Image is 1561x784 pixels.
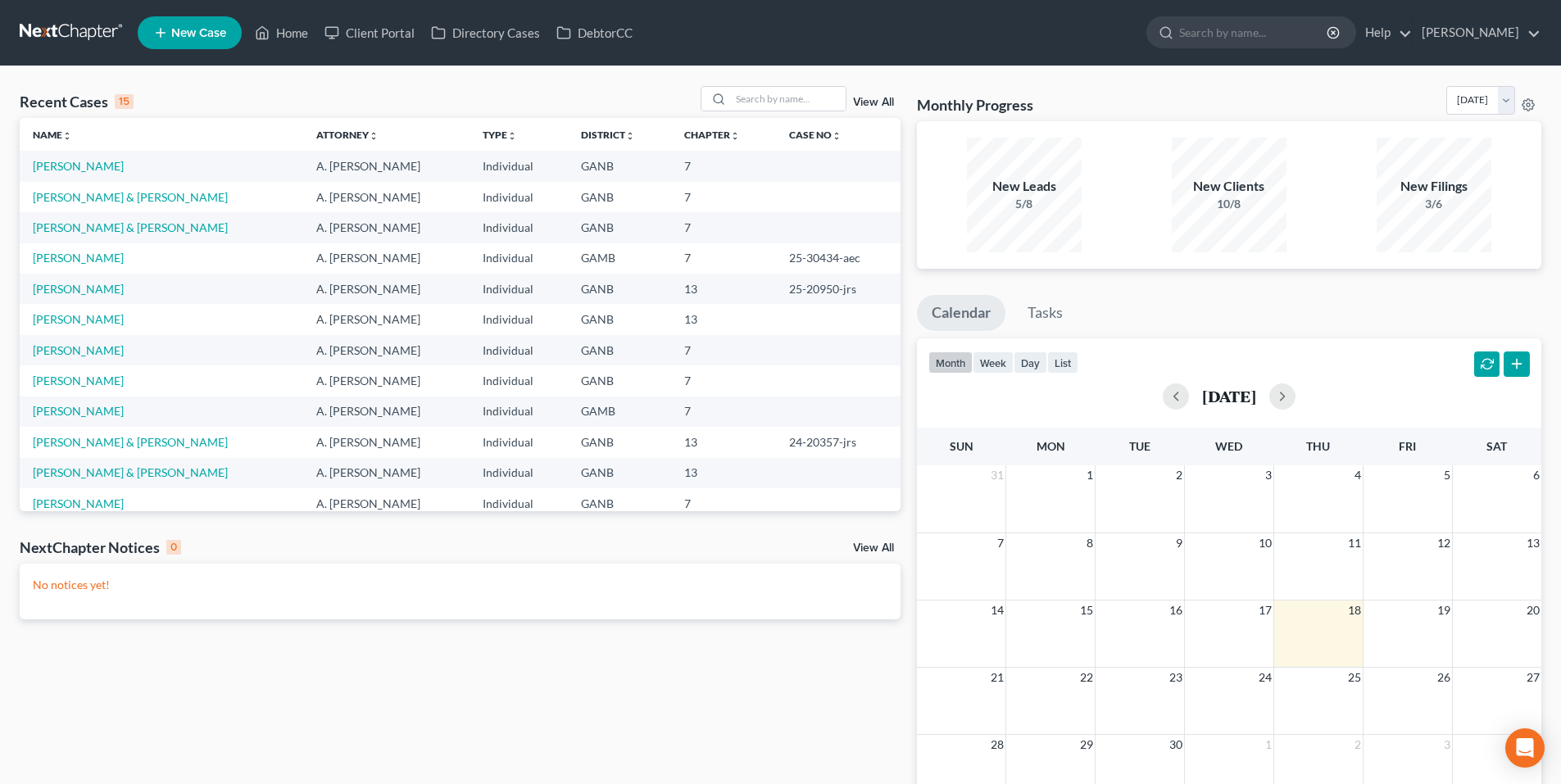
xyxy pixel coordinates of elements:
span: 13 [1525,533,1541,553]
span: Thu [1306,439,1330,453]
div: New Clients [1172,177,1286,196]
button: list [1047,351,1078,374]
a: Help [1357,18,1412,48]
td: Individual [470,427,568,457]
a: Districtunfold_more [581,129,635,141]
span: New Case [171,27,226,39]
td: A. [PERSON_NAME] [303,488,470,519]
p: No notices yet! [33,577,887,593]
span: 5 [1442,465,1452,485]
a: Calendar [917,295,1005,331]
td: A. [PERSON_NAME] [303,335,470,365]
span: 3 [1442,735,1452,755]
td: GANB [568,182,670,212]
span: 23 [1168,668,1184,687]
td: 25-30434-aec [776,243,901,274]
i: unfold_more [730,131,740,141]
span: 2 [1174,465,1184,485]
td: GANB [568,151,670,181]
a: Directory Cases [423,18,548,48]
span: 30 [1168,735,1184,755]
a: Case Nounfold_more [789,129,842,141]
span: Mon [1037,439,1065,453]
td: 7 [671,397,776,427]
td: Individual [470,212,568,242]
td: 25-20950-jrs [776,274,901,304]
a: [PERSON_NAME] & [PERSON_NAME] [33,190,228,204]
td: A. [PERSON_NAME] [303,151,470,181]
div: New Filings [1377,177,1491,196]
td: Individual [470,274,568,304]
a: [PERSON_NAME] [1414,18,1541,48]
td: A. [PERSON_NAME] [303,458,470,488]
a: [PERSON_NAME] & [PERSON_NAME] [33,220,228,234]
td: A. [PERSON_NAME] [303,182,470,212]
td: Individual [470,335,568,365]
span: 28 [989,735,1005,755]
td: 13 [671,274,776,304]
td: GANB [568,427,670,457]
td: A. [PERSON_NAME] [303,274,470,304]
span: 22 [1078,668,1095,687]
i: unfold_more [625,131,635,141]
a: DebtorCC [548,18,641,48]
span: Fri [1399,439,1416,453]
span: 16 [1168,600,1184,620]
span: 6 [1532,465,1541,485]
td: GANB [568,274,670,304]
td: Individual [470,151,568,181]
td: Individual [470,365,568,396]
span: 24 [1257,668,1273,687]
a: [PERSON_NAME] [33,404,124,418]
span: 17 [1257,600,1273,620]
div: Recent Cases [20,92,134,111]
td: 7 [671,365,776,396]
td: GAMB [568,397,670,427]
a: [PERSON_NAME] [33,159,124,173]
td: GANB [568,335,670,365]
td: 7 [671,335,776,365]
a: Client Portal [316,18,423,48]
td: A. [PERSON_NAME] [303,304,470,334]
a: Nameunfold_more [33,129,72,141]
span: 3 [1264,465,1273,485]
span: 7 [996,533,1005,553]
td: 13 [671,304,776,334]
button: month [928,351,973,374]
a: Attorneyunfold_more [316,129,379,141]
td: GANB [568,304,670,334]
span: 15 [1078,600,1095,620]
span: Wed [1215,439,1242,453]
span: 9 [1174,533,1184,553]
span: 26 [1436,668,1452,687]
a: [PERSON_NAME] [33,343,124,357]
a: [PERSON_NAME] [33,282,124,296]
a: [PERSON_NAME] [33,374,124,387]
a: Home [247,18,316,48]
span: 2 [1353,735,1363,755]
a: View All [853,542,894,554]
span: Sun [950,439,973,453]
td: Individual [470,488,568,519]
div: Open Intercom Messenger [1505,728,1545,768]
td: A. [PERSON_NAME] [303,243,470,274]
td: 13 [671,458,776,488]
button: day [1014,351,1047,374]
td: GANB [568,488,670,519]
span: 27 [1525,668,1541,687]
a: Chapterunfold_more [684,129,740,141]
div: 15 [115,94,134,109]
td: A. [PERSON_NAME] [303,212,470,242]
a: [PERSON_NAME] [33,251,124,265]
span: 18 [1346,600,1363,620]
div: 5/8 [967,196,1082,212]
div: 3/6 [1377,196,1491,212]
button: week [973,351,1014,374]
div: 10/8 [1172,196,1286,212]
span: 4 [1353,465,1363,485]
span: 25 [1346,668,1363,687]
td: A. [PERSON_NAME] [303,397,470,427]
td: A. [PERSON_NAME] [303,427,470,457]
div: 0 [166,540,181,555]
span: 19 [1436,600,1452,620]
